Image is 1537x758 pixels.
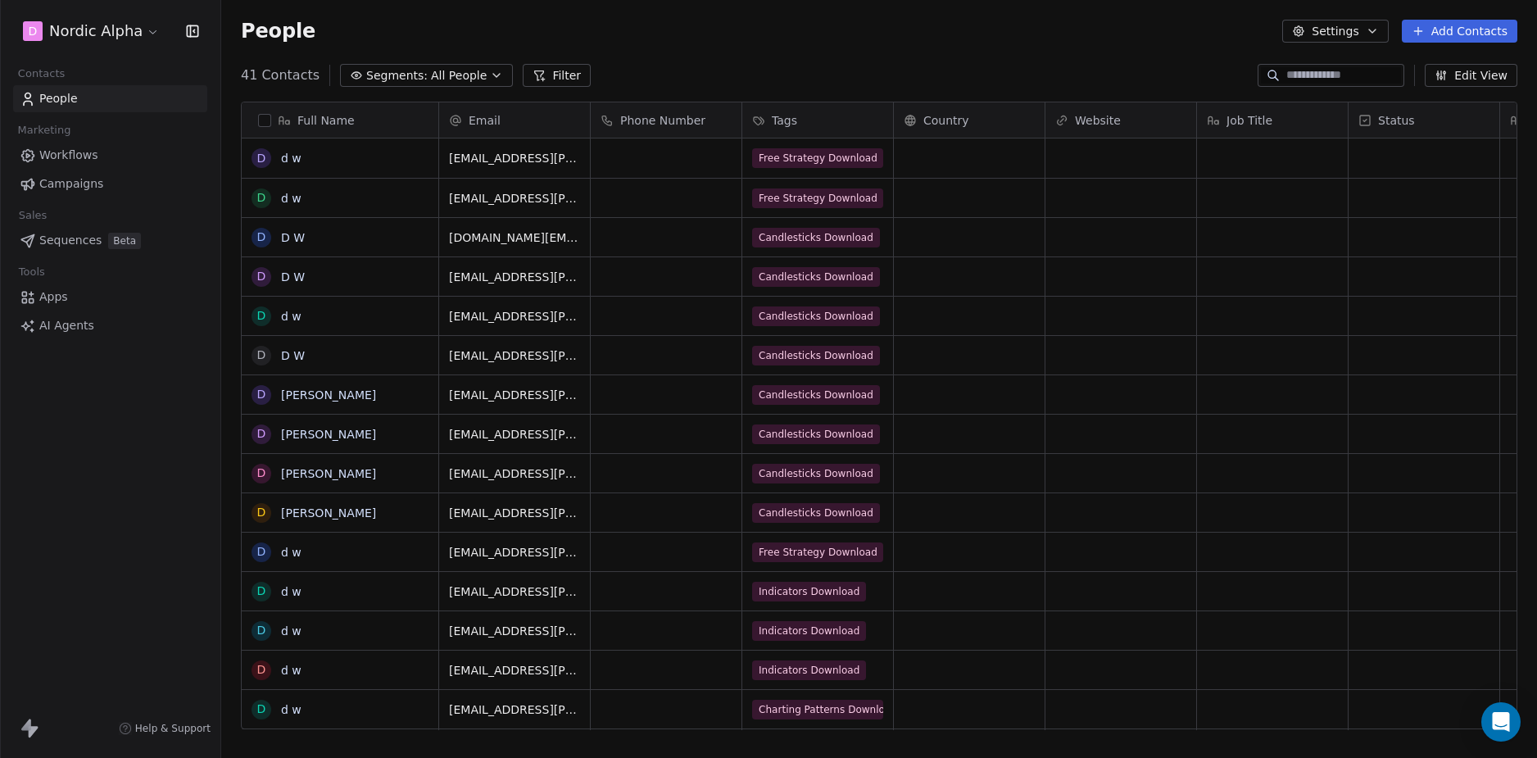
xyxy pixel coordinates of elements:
a: d w [281,310,302,323]
div: D [257,386,266,403]
div: Full Name [242,102,438,138]
a: d w [281,152,302,165]
span: Website [1075,112,1121,129]
a: D W [281,231,305,244]
span: 41 Contacts [241,66,320,85]
span: Segments: [366,67,428,84]
span: Phone Number [620,112,705,129]
span: [EMAIL_ADDRESS][PERSON_NAME][DOMAIN_NAME] [449,150,580,166]
span: Job Title [1226,112,1272,129]
a: d w [281,664,302,677]
span: Candlesticks Download [752,346,880,365]
span: [EMAIL_ADDRESS][PERSON_NAME][DOMAIN_NAME] [449,544,580,561]
span: [EMAIL_ADDRESS][PERSON_NAME][DOMAIN_NAME] [449,701,580,718]
a: Apps [13,284,207,311]
a: D W [281,349,305,362]
div: d [257,583,266,600]
span: Status [1378,112,1415,129]
span: Charting Patterns Download [752,700,883,719]
span: Candlesticks Download [752,306,880,326]
div: Open Intercom Messenger [1481,702,1521,742]
span: Candlesticks Download [752,267,880,287]
a: Help & Support [119,722,211,735]
div: d [257,189,266,207]
span: [EMAIL_ADDRESS][PERSON_NAME][DOMAIN_NAME] [449,465,580,482]
span: [EMAIL_ADDRESS][PERSON_NAME][DOMAIN_NAME] [449,347,580,364]
span: [EMAIL_ADDRESS][PERSON_NAME][DOMAIN_NAME] [449,623,580,639]
div: Website [1045,102,1196,138]
span: Free Strategy Download [752,542,883,562]
span: Country [923,112,969,129]
span: Candlesticks Download [752,228,880,247]
div: D [257,504,266,521]
span: Candlesticks Download [752,424,880,444]
button: Filter [523,64,591,87]
span: Candlesticks Download [752,503,880,523]
a: d w [281,192,302,205]
a: d w [281,624,302,638]
span: Email [469,112,501,129]
span: [EMAIL_ADDRESS][PERSON_NAME][DOMAIN_NAME] [449,269,580,285]
span: [EMAIL_ADDRESS][PERSON_NAME][DOMAIN_NAME] [449,387,580,403]
span: AI Agents [39,317,94,334]
a: AI Agents [13,312,207,339]
span: People [241,19,315,43]
span: Campaigns [39,175,103,193]
span: [EMAIL_ADDRESS][PERSON_NAME][DOMAIN_NAME] [449,505,580,521]
div: Job Title [1197,102,1348,138]
div: d [257,622,266,639]
div: d [257,150,266,167]
button: Edit View [1425,64,1517,87]
a: d w [281,585,302,598]
div: D [257,425,266,443]
span: Beta [108,233,141,249]
span: Marketing [11,118,78,143]
div: Email [439,102,590,138]
span: Free Strategy Download [752,188,883,208]
div: D [257,465,266,482]
div: Phone Number [591,102,741,138]
span: Candlesticks Download [752,464,880,483]
span: Tags [772,112,797,129]
span: Sales [11,203,54,228]
span: Indicators Download [752,621,866,641]
div: D [257,268,266,285]
span: Sequences [39,232,102,249]
span: People [39,90,78,107]
a: SequencesBeta [13,227,207,254]
a: D W [281,270,305,284]
span: Indicators Download [752,582,866,601]
span: Free Strategy Download [752,148,883,168]
span: D [29,23,38,39]
span: [EMAIL_ADDRESS][PERSON_NAME][DOMAIN_NAME] [449,426,580,443]
a: d w [281,546,302,559]
span: All People [431,67,487,84]
a: [PERSON_NAME] [281,506,376,520]
span: [EMAIL_ADDRESS][PERSON_NAME][DOMAIN_NAME] [449,662,580,679]
a: Campaigns [13,170,207,197]
a: People [13,85,207,112]
div: Tags [742,102,893,138]
span: Help & Support [135,722,211,735]
span: [EMAIL_ADDRESS][PERSON_NAME][DOMAIN_NAME] [449,308,580,325]
span: [EMAIL_ADDRESS][PERSON_NAME][DOMAIN_NAME] [449,190,580,207]
div: Country [894,102,1045,138]
div: d [257,307,266,325]
div: Status [1349,102,1499,138]
span: Contacts [11,61,72,86]
a: [PERSON_NAME] [281,428,376,441]
span: Apps [39,288,68,306]
span: Nordic Alpha [49,20,143,42]
span: Tools [11,260,52,284]
span: Workflows [39,147,98,164]
a: Workflows [13,142,207,169]
div: d [257,661,266,679]
a: d w [281,703,302,716]
span: Full Name [297,112,355,129]
div: D [257,229,266,246]
button: Add Contacts [1402,20,1517,43]
a: [PERSON_NAME] [281,388,376,402]
div: d [257,701,266,718]
span: Candlesticks Download [752,385,880,405]
span: [EMAIL_ADDRESS][PERSON_NAME][DOMAIN_NAME] [449,583,580,600]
